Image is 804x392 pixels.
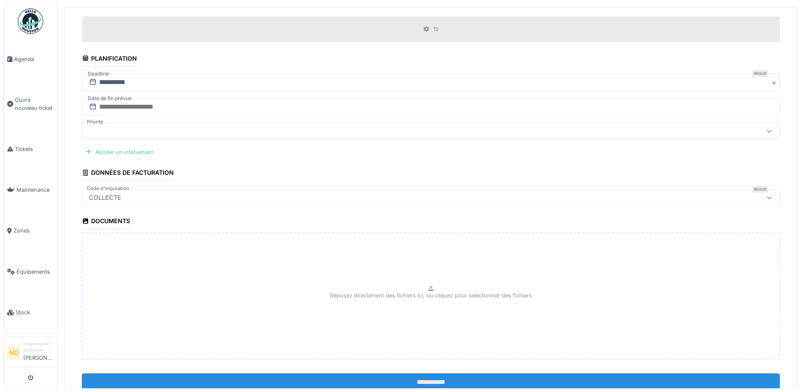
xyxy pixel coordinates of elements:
[7,347,20,359] li: MD
[85,118,105,126] label: Priorité
[771,73,780,91] button: Close
[752,186,768,193] div: Requis
[4,79,57,129] a: Ouvrir nouveau ticket
[15,96,54,112] span: Ouvrir nouveau ticket
[433,25,439,33] div: 15
[82,146,156,158] div: Ajouter un intervenant
[330,291,532,300] p: Déposez directement des fichiers ici, ou cliquez pour sélectionner des fichiers
[87,69,110,78] label: Deadline
[4,210,57,251] a: Zones
[14,227,54,235] span: Zones
[7,341,54,367] a: MD Responsable technicien[PERSON_NAME]
[16,308,54,316] span: Stock
[23,341,54,354] div: Responsable technicien
[82,52,137,67] div: Planification
[86,193,125,202] div: COLLECTE
[15,145,54,153] span: Tickets
[4,251,57,292] a: Équipements
[87,94,133,103] label: Date de fin prévue
[18,8,43,34] img: Badge_color-CXgf-gQk.svg
[82,215,130,229] div: Documents
[4,39,57,79] a: Agenda
[4,129,57,169] a: Tickets
[752,70,768,77] div: Requis
[82,166,174,181] div: Données de facturation
[14,55,54,63] span: Agenda
[4,292,57,333] a: Stock
[23,341,54,365] li: [PERSON_NAME]
[17,186,54,194] span: Maintenance
[4,169,57,210] a: Maintenance
[17,268,54,276] span: Équipements
[85,185,131,192] label: Code d'imputation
